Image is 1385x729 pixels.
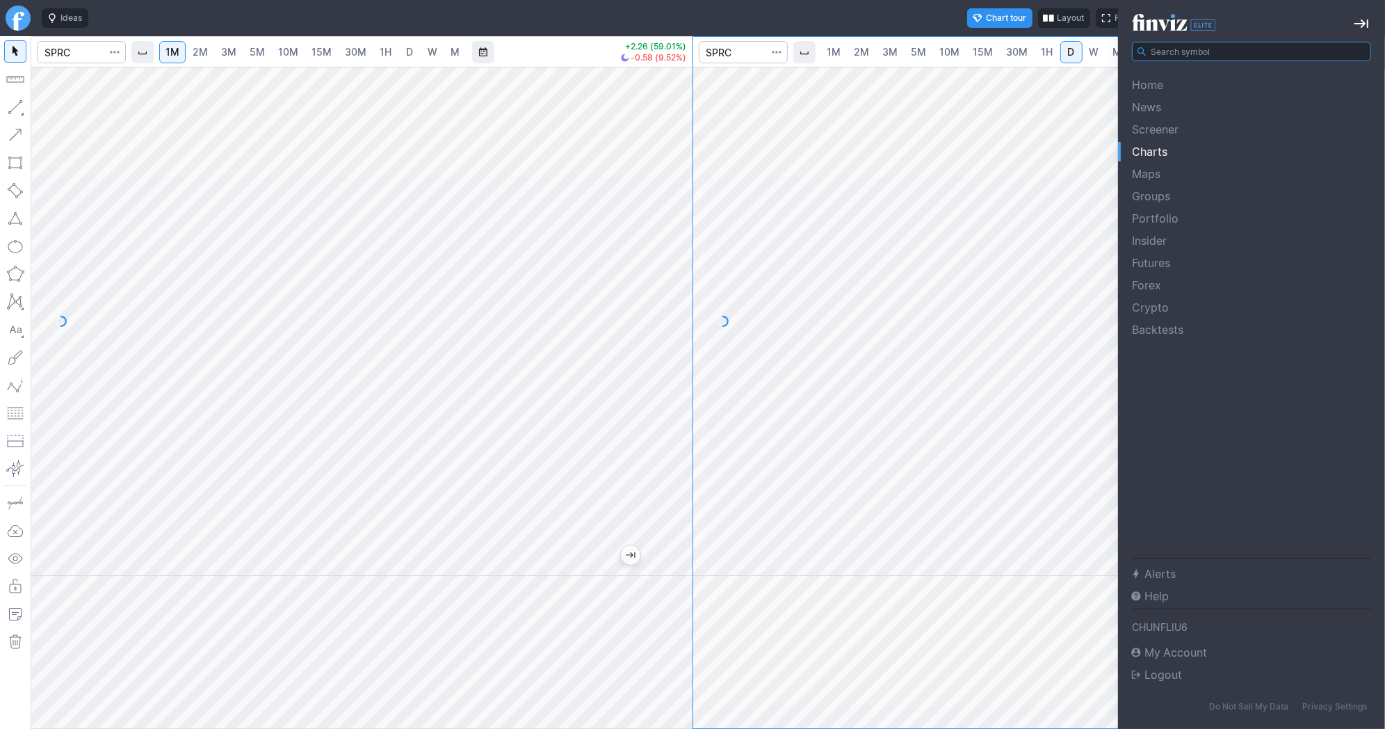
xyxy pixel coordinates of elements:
span: Alerts [1144,566,1385,582]
span: Insider [1132,232,1385,249]
a: Crypto [1118,298,1385,317]
a: Charts [1118,142,1385,161]
span: Crypto [1132,299,1385,316]
span: Logout [1144,666,1385,683]
div: chunfliu6 [1118,620,1385,634]
span: Groups [1132,188,1385,205]
span: Futures [1132,255,1385,271]
a: Help [1118,586,1385,606]
span: Home [1132,77,1385,93]
span: Privacy Settings [1302,700,1367,714]
a: My Account [1118,643,1385,662]
a: Insider [1118,231,1385,250]
span: Screener [1132,121,1385,138]
span: Portfolio [1132,210,1385,227]
a: Do Not Sell My Personal Information [1205,698,1293,715]
span: Help [1144,588,1385,604]
a: News [1118,97,1385,117]
a: Groups [1118,186,1385,206]
a: Logout [1118,665,1385,684]
button: Do Not Sell My DataDo Not Sell My Personal Information [1205,698,1293,715]
a: Forex [1118,275,1385,295]
span: Backtests [1132,321,1385,338]
span: Charts [1132,143,1385,160]
span: News [1132,99,1385,115]
button: Privacy Settings [1298,698,1371,715]
a: Alerts [1118,564,1385,584]
span: My Account [1144,644,1385,661]
span: Maps [1132,166,1385,182]
a: Screener [1118,120,1385,139]
a: Futures [1118,253,1385,273]
span: Forex [1132,277,1385,294]
a: Backtests [1118,320,1385,339]
a: Maps [1118,164,1385,184]
input: Search [1132,42,1371,61]
a: Portfolio [1118,209,1385,228]
a: Home [1118,75,1385,95]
